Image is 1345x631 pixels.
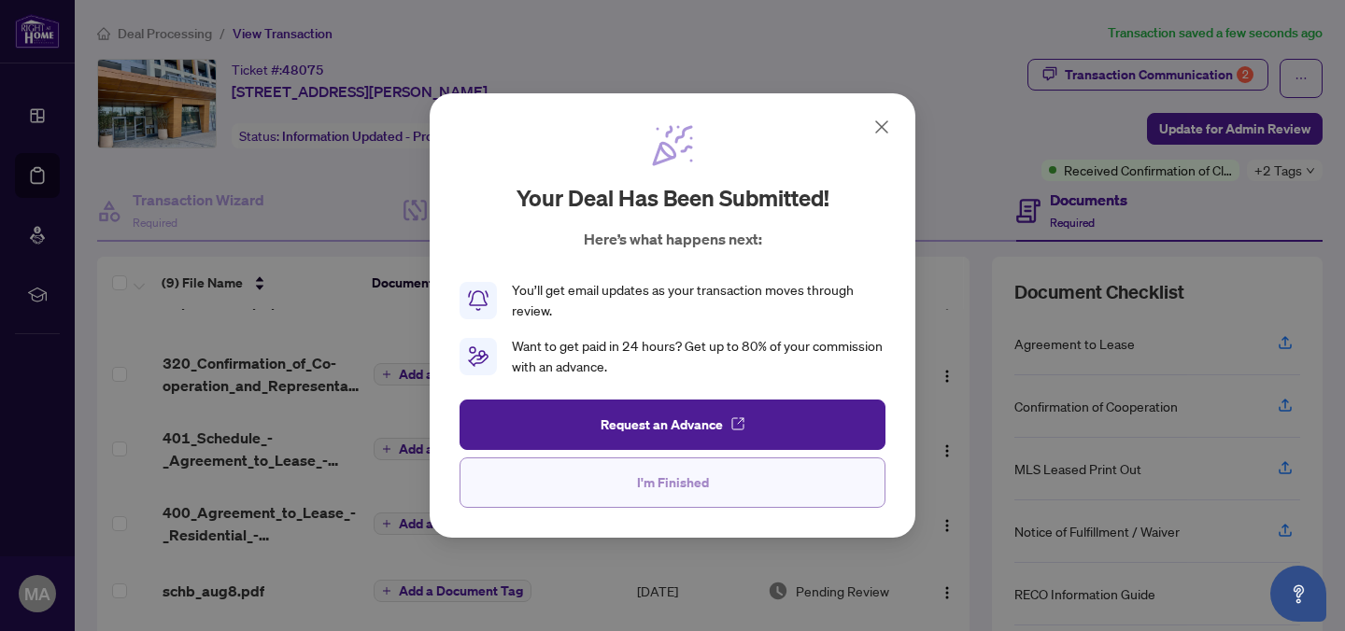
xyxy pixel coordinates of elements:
button: Open asap [1270,566,1326,622]
h2: Your deal has been submitted! [517,183,829,213]
button: Request an Advance [460,400,885,450]
span: Request an Advance [601,410,723,440]
p: Here’s what happens next: [584,228,762,250]
div: Want to get paid in 24 hours? Get up to 80% of your commission with an advance. [512,336,885,377]
span: I'm Finished [637,468,709,498]
button: I'm Finished [460,457,885,508]
div: You’ll get email updates as your transaction moves through review. [512,280,885,321]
